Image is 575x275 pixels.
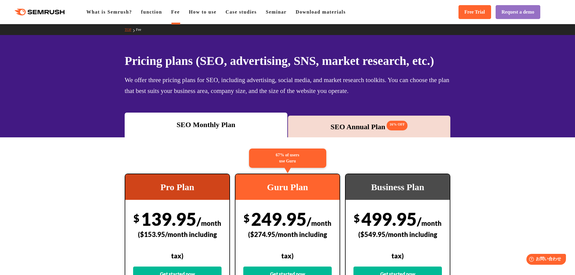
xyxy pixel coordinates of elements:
[502,9,534,14] font: Request a demo
[133,212,139,224] font: $
[331,123,385,131] font: SEO Annual Plan
[248,230,327,260] font: ($274.95/month including tax)
[465,9,485,14] font: Free Trial
[201,219,221,227] font: month
[276,153,299,157] font: 67% of users
[244,212,250,224] font: $
[125,27,131,32] font: TOP
[389,122,405,126] font: 16% OFF
[189,9,217,14] a: How to use
[171,9,180,14] a: Fee
[125,76,449,94] font: We offer three pricing plans for SEO, including advertising, social media, and market research to...
[496,5,540,19] a: Request a demo
[266,9,287,14] a: Seminar
[296,9,346,14] a: Download materials
[358,230,437,260] font: ($549.95/month including tax)
[521,251,568,268] iframe: Help widget launcher
[196,214,201,228] font: /
[279,159,296,163] font: use Guru
[136,27,145,32] a: Fee
[354,212,360,224] font: $
[307,214,311,228] font: /
[86,9,132,14] a: What is Semrush?
[177,121,235,129] font: SEO Monthly Plan
[361,209,417,229] font: 499.95
[161,182,194,192] font: Pro Plan
[136,27,141,32] font: Fee
[125,27,136,32] a: TOP
[311,219,331,227] font: month
[421,219,442,227] font: month
[141,9,162,14] a: function
[417,214,421,228] font: /
[371,182,424,192] font: Business Plan
[138,230,217,260] font: ($153.95/month including tax)
[251,209,307,229] font: 249.95
[225,9,257,14] a: Case studies
[141,209,196,229] font: 139.95
[458,5,491,19] a: Free Trial
[125,54,434,68] font: Pricing plans (SEO, advertising, SNS, market research, etc.)
[267,182,308,192] font: Guru Plan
